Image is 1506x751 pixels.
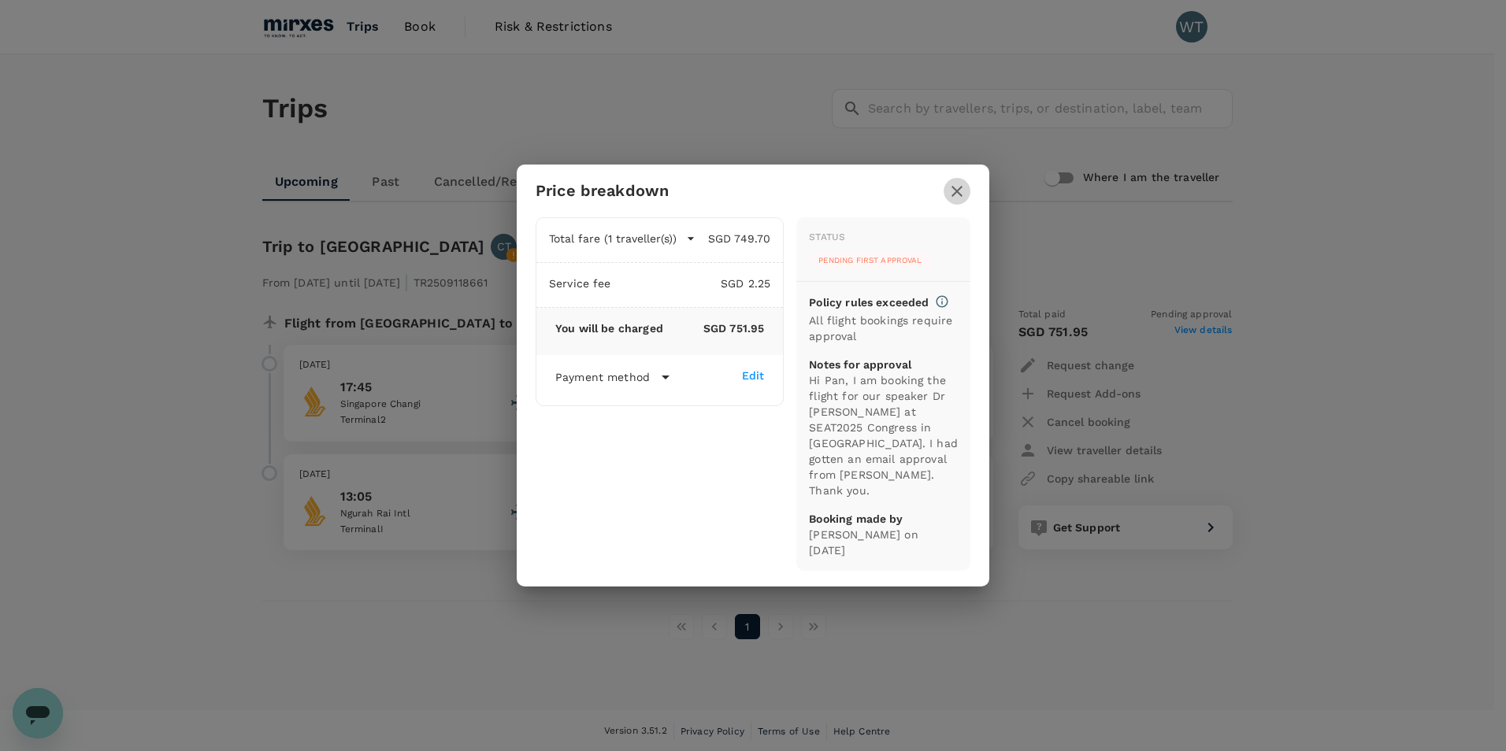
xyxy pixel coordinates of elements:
p: Payment method [555,369,650,385]
p: All flight bookings require approval [809,313,958,344]
p: Policy rules exceeded [809,294,929,310]
p: You will be charged [555,320,663,336]
p: Hi Pan, I am booking the flight for our speaker Dr [PERSON_NAME] at SEAT2025 Congress in [GEOGRAP... [809,372,958,498]
p: Booking made by [809,511,958,527]
h6: Price breakdown [536,178,669,203]
p: SGD 2.25 [611,276,771,291]
p: Service fee [549,276,611,291]
span: Pending first approval [809,255,931,266]
p: Notes for approval [809,357,958,372]
div: Edit [742,368,765,383]
div: Status [809,230,845,246]
p: [PERSON_NAME] on [DATE] [809,527,958,558]
p: SGD 751.95 [663,320,764,336]
button: Total fare (1 traveller(s)) [549,231,696,246]
p: Total fare (1 traveller(s)) [549,231,677,246]
p: SGD 749.70 [696,231,770,246]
